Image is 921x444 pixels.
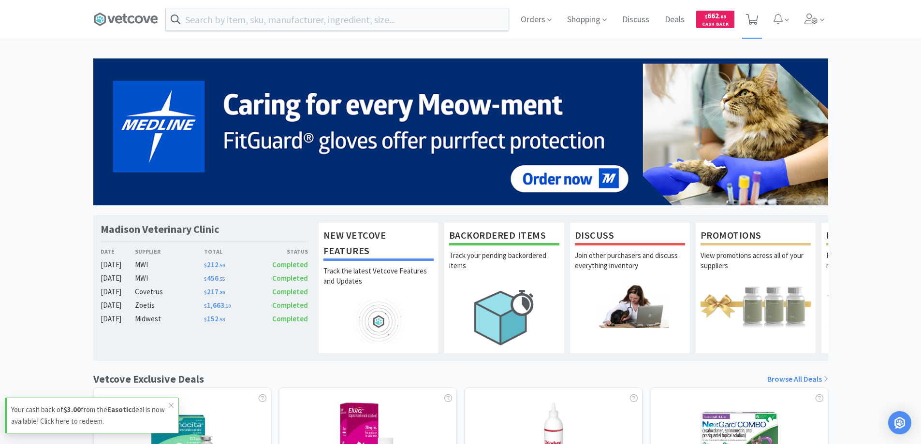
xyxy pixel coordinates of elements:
div: Zoetis [135,300,204,311]
h1: Promotions [701,228,811,245]
a: New Vetcove FeaturesTrack the latest Vetcove Features and Updates [318,222,439,354]
img: hero_feature_roadmap.png [323,300,434,344]
span: . 53 [219,316,225,323]
span: . 63 [719,14,726,20]
div: Total [204,247,256,256]
a: [DATE]MWI$456.55Completed [101,272,308,284]
span: Completed [272,260,308,269]
a: DiscussJoin other purchasers and discuss everything inventory [570,222,690,354]
span: . 10 [224,303,231,309]
span: $ [204,276,207,282]
span: Completed [272,287,308,296]
a: $662.63Cash Back [696,6,734,32]
div: [DATE] [101,259,135,271]
a: Browse All Deals [767,373,828,386]
span: . 55 [219,276,225,282]
span: . 80 [219,289,225,296]
span: Cash Back [702,22,729,28]
span: $ [204,262,207,269]
h1: Vetcove Exclusive Deals [93,371,204,387]
span: $ [204,303,207,309]
a: [DATE]Covetrus$217.80Completed [101,286,308,298]
span: $ [705,14,707,20]
a: [DATE]Zoetis$1,663.10Completed [101,300,308,311]
strong: $3.00 [63,405,81,414]
span: $ [204,289,207,296]
div: Status [256,247,308,256]
div: [DATE] [101,300,135,311]
span: Completed [272,301,308,310]
img: hero_promotions.png [701,284,811,328]
h1: Madison Veterinary Clinic [101,222,219,236]
a: [DATE]MWI$212.59Completed [101,259,308,271]
span: Completed [272,314,308,323]
span: 662 [705,11,726,20]
div: Midwest [135,313,204,325]
div: [DATE] [101,286,135,298]
span: 212 [204,260,225,269]
input: Search by item, sku, manufacturer, ingredient, size... [166,8,509,30]
p: Join other purchasers and discuss everything inventory [575,250,685,284]
span: 152 [204,314,225,323]
div: Covetrus [135,286,204,298]
div: MWI [135,259,204,271]
h1: Backordered Items [449,228,559,245]
a: Deals [661,15,688,24]
div: Date [101,247,135,256]
span: 1,663 [204,301,231,310]
p: Your cash back of from the deal is now available! Click here to redeem. [11,404,169,427]
a: Discuss [618,15,653,24]
span: $ [204,316,207,323]
a: Backordered ItemsTrack your pending backordered items [444,222,565,354]
img: hero_discuss.png [575,284,685,328]
div: Supplier [135,247,204,256]
h1: New Vetcove Features [323,228,434,261]
strong: Easotic [107,405,132,414]
img: 5b85490d2c9a43ef9873369d65f5cc4c_481.png [93,58,828,205]
span: 217 [204,287,225,296]
p: Track the latest Vetcove Features and Updates [323,266,434,300]
img: hero_backorders.png [449,284,559,350]
div: [DATE] [101,272,135,284]
p: View promotions across all of your suppliers [701,250,811,284]
h1: Discuss [575,228,685,245]
div: Open Intercom Messenger [888,411,911,434]
a: PromotionsView promotions across all of your suppliers [695,222,816,354]
span: 456 [204,273,225,283]
span: Completed [272,273,308,283]
p: Track your pending backordered items [449,250,559,284]
a: [DATE]Midwest$152.53Completed [101,313,308,325]
div: MWI [135,272,204,284]
div: [DATE] [101,313,135,325]
span: . 59 [219,262,225,269]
